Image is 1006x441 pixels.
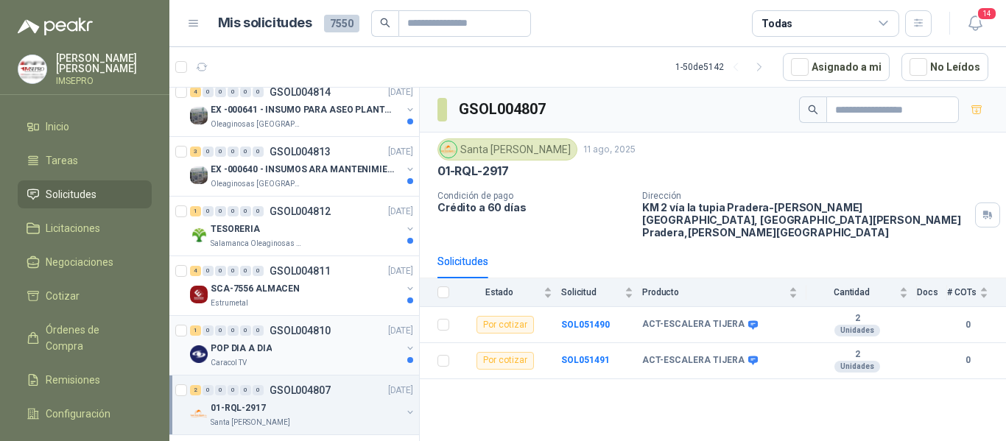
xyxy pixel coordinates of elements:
p: Crédito a 60 días [437,201,630,214]
div: Santa [PERSON_NAME] [437,138,577,160]
img: Company Logo [190,345,208,363]
div: Unidades [834,361,880,373]
a: Tareas [18,147,152,174]
p: [DATE] [388,145,413,159]
a: Licitaciones [18,214,152,242]
span: Inicio [46,119,69,135]
div: 0 [228,147,239,157]
p: [PERSON_NAME] [PERSON_NAME] [56,53,152,74]
p: EX -000640 - INSUMOS ARA MANTENIMIENTO MECANICO [211,163,394,177]
th: Producto [642,278,806,307]
div: 0 [228,385,239,395]
p: GSOL004814 [270,87,331,97]
div: 4 [190,87,201,97]
div: 0 [228,266,239,276]
div: 0 [253,385,264,395]
a: Remisiones [18,366,152,394]
b: 2 [806,313,908,325]
div: 0 [253,206,264,216]
button: No Leídos [901,53,988,81]
div: 0 [253,147,264,157]
div: 0 [253,266,264,276]
div: 0 [215,325,226,336]
a: 1 0 0 0 0 0 GSOL004812[DATE] Company LogoTESORERIASalamanca Oleaginosas SAS [190,202,416,250]
a: Negociaciones [18,248,152,276]
div: 0 [215,206,226,216]
div: 0 [203,206,214,216]
div: 0 [240,206,251,216]
img: Company Logo [190,107,208,124]
span: Solicitudes [46,186,96,202]
a: 1 0 0 0 0 0 GSOL004810[DATE] Company LogoPOP DIA A DIACaracol TV [190,322,416,369]
p: [DATE] [388,324,413,338]
div: 0 [203,87,214,97]
b: 0 [947,353,988,367]
div: 0 [253,325,264,336]
img: Company Logo [18,55,46,83]
span: Tareas [46,152,78,169]
button: 14 [962,10,988,37]
img: Logo peakr [18,18,93,35]
span: Producto [642,287,786,297]
img: Company Logo [190,405,208,423]
a: 2 0 0 0 0 0 GSOL004807[DATE] Company Logo01-RQL-2917Santa [PERSON_NAME] [190,381,416,428]
p: GSOL004812 [270,206,331,216]
p: Oleaginosas [GEOGRAPHIC_DATA][PERSON_NAME] [211,119,303,130]
div: 0 [240,147,251,157]
div: 0 [240,325,251,336]
th: Docs [917,278,947,307]
p: Caracol TV [211,357,247,369]
p: Oleaginosas [GEOGRAPHIC_DATA][PERSON_NAME] [211,178,303,190]
span: Remisiones [46,372,100,388]
div: 1 - 50 de 5142 [675,55,771,79]
span: Órdenes de Compra [46,322,138,354]
div: Solicitudes [437,253,488,269]
b: ACT-ESCALERA TIJERA [642,355,745,367]
span: Negociaciones [46,254,113,270]
p: IMSEPRO [56,77,152,85]
a: Solicitudes [18,180,152,208]
img: Company Logo [190,286,208,303]
p: EX -000641 - INSUMO PARA ASEO PLANTA EXTRACTORA [211,103,394,117]
span: 7550 [324,15,359,32]
p: TESORERIA [211,222,260,236]
span: Configuración [46,406,110,422]
th: # COTs [947,278,1006,307]
div: 0 [253,87,264,97]
th: Solicitud [561,278,642,307]
a: Configuración [18,400,152,428]
span: 14 [977,7,997,21]
div: 0 [240,266,251,276]
a: Inicio [18,113,152,141]
p: Condición de pago [437,191,630,201]
span: # COTs [947,287,977,297]
p: [DATE] [388,264,413,278]
span: Cantidad [806,287,896,297]
p: POP DIA A DIA [211,342,272,356]
img: Company Logo [190,166,208,184]
div: 0 [215,147,226,157]
a: 3 0 0 0 0 0 GSOL004813[DATE] Company LogoEX -000640 - INSUMOS ARA MANTENIMIENTO MECANICOOleaginos... [190,143,416,190]
a: Órdenes de Compra [18,316,152,360]
div: 1 [190,325,201,336]
a: SOL051490 [561,320,610,330]
p: Salamanca Oleaginosas SAS [211,238,303,250]
a: SOL051491 [561,355,610,365]
div: 0 [228,325,239,336]
h1: Mis solicitudes [218,13,312,34]
p: GSOL004811 [270,266,331,276]
p: Estrumetal [211,297,248,309]
div: 0 [228,87,239,97]
span: search [808,105,818,115]
p: [DATE] [388,85,413,99]
div: 0 [240,385,251,395]
button: Asignado a mi [783,53,890,81]
p: KM 2 vía la tupia Pradera-[PERSON_NAME][GEOGRAPHIC_DATA], [GEOGRAPHIC_DATA][PERSON_NAME] Pradera ... [642,201,969,239]
div: 0 [203,325,214,336]
div: Todas [761,15,792,32]
span: search [380,18,390,28]
p: 01-RQL-2917 [211,401,266,415]
p: [DATE] [388,384,413,398]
